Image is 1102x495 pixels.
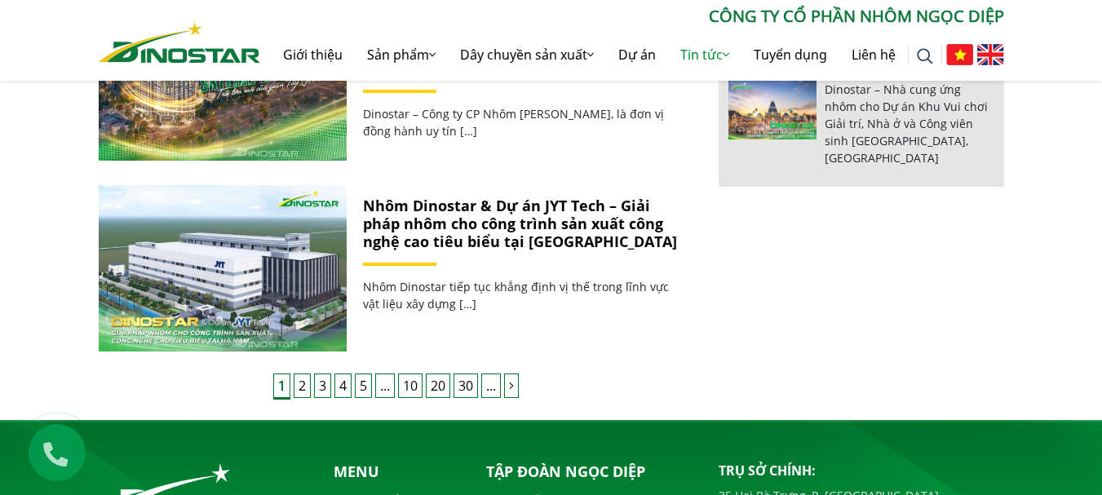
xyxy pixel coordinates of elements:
a: Tin tức [668,29,741,81]
a: Dự án [606,29,668,81]
a: Nhôm Dinostar & Dự án JYT Tech – Giải pháp nhôm cho công trình sản xuất công nghệ cao tiêu biểu t... [363,196,677,250]
a: Liên hệ [839,29,908,81]
img: Nhôm Dinostar [99,22,260,63]
img: Nhôm Dinostar & Dự án JYT Tech – Giải pháp nhôm cho công trình sản xuất công nghệ cao tiêu biểu t... [98,185,346,351]
span: 1 [273,373,290,400]
a: 4 [334,373,352,398]
a: 2 [294,373,311,398]
p: Trụ sở chính: [719,461,1004,480]
img: English [977,44,1004,65]
a: Nhôm Dinostar & Dự án JYT Tech – Giải pháp nhôm cho công trình sản xuất công nghệ cao tiêu biểu t... [99,185,347,351]
span: ... [481,373,501,398]
a: 20 [426,373,450,398]
img: Dinostar – Nhà cung ứng nhôm cho Dự án Khu Vui chơi Giải trí, Nhà ở và Công viên sinh thái đảo Vũ... [728,81,817,139]
a: 5 [355,373,372,398]
a: 10 [398,373,423,398]
p: Menu [334,461,459,483]
a: Dây chuyền sản xuất [448,29,606,81]
a: Trang sau [504,373,519,398]
a: Sản phẩm [355,29,448,81]
p: Nhôm Dinostar tiếp tục khẳng định vị thế trong lĩnh vực vật liệu xây dựng […] [363,278,678,312]
span: ... [375,373,395,398]
img: search [917,48,933,64]
p: Tập đoàn Ngọc Diệp [486,461,694,483]
a: Giới thiệu [271,29,355,81]
p: Dinostar – Công ty CP Nhôm [PERSON_NAME], là đơn vị đồng hành uy tín […] [363,105,678,139]
a: Dinostar – Nhà cung ứng nhôm cho Dự án Khu Vui chơi Giải trí, Nhà ở và Công viên sinh [GEOGRAPHIC... [825,82,988,166]
img: Tiếng Việt [946,44,973,65]
a: 30 [454,373,478,398]
a: 3 [314,373,331,398]
a: Tuyển dụng [741,29,839,81]
p: CÔNG TY CỔ PHẦN NHÔM NGỌC DIỆP [260,4,1004,29]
